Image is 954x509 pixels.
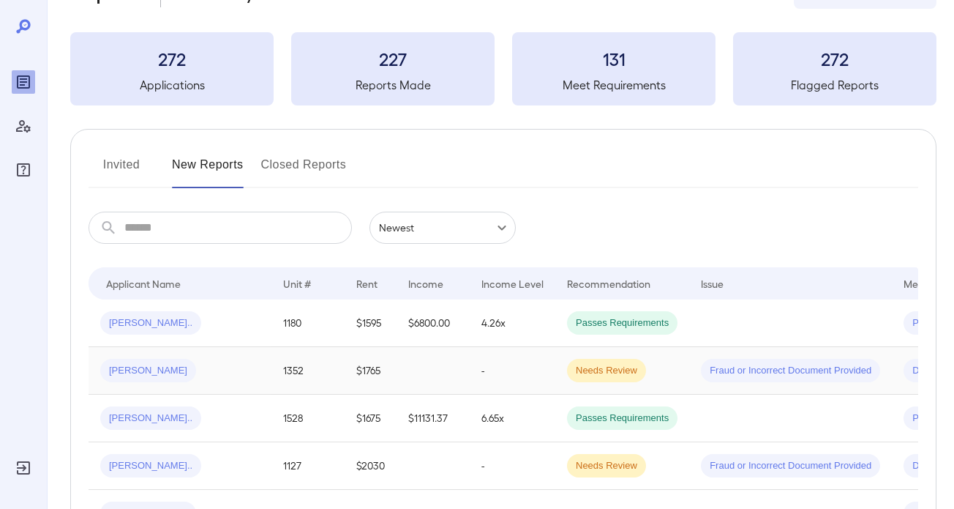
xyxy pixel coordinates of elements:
[271,347,345,395] td: 1352
[567,316,677,330] span: Passes Requirements
[345,442,397,490] td: $2030
[291,76,495,94] h5: Reports Made
[567,412,677,426] span: Passes Requirements
[261,153,347,188] button: Closed Reports
[356,275,380,292] div: Rent
[100,364,196,378] span: [PERSON_NAME]
[733,47,936,70] h3: 272
[481,275,544,292] div: Income Level
[567,459,646,473] span: Needs Review
[512,47,715,70] h3: 131
[701,364,880,378] span: Fraud or Incorrect Document Provided
[172,153,244,188] button: New Reports
[397,395,470,442] td: $11131.37
[470,442,555,490] td: -
[701,275,724,292] div: Issue
[701,459,880,473] span: Fraud or Incorrect Document Provided
[100,412,201,426] span: [PERSON_NAME]..
[291,47,495,70] h3: 227
[470,347,555,395] td: -
[512,76,715,94] h5: Meet Requirements
[567,275,650,292] div: Recommendation
[70,32,936,105] summary: 272Applications227Reports Made131Meet Requirements272Flagged Reports
[271,300,345,347] td: 1180
[397,300,470,347] td: $6800.00
[369,212,516,244] div: Newest
[12,158,35,182] div: FAQ
[345,347,397,395] td: $1765
[904,275,939,292] div: Method
[470,300,555,347] td: 4.26x
[271,395,345,442] td: 1528
[100,459,201,473] span: [PERSON_NAME]..
[567,364,646,378] span: Needs Review
[70,47,274,70] h3: 272
[345,300,397,347] td: $1595
[12,114,35,138] div: Manage Users
[271,442,345,490] td: 1127
[12,456,35,480] div: Log Out
[100,316,201,330] span: [PERSON_NAME]..
[733,76,936,94] h5: Flagged Reports
[12,70,35,94] div: Reports
[283,275,311,292] div: Unit #
[408,275,443,292] div: Income
[470,395,555,442] td: 6.65x
[89,153,154,188] button: Invited
[106,275,181,292] div: Applicant Name
[345,395,397,442] td: $1675
[70,76,274,94] h5: Applications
